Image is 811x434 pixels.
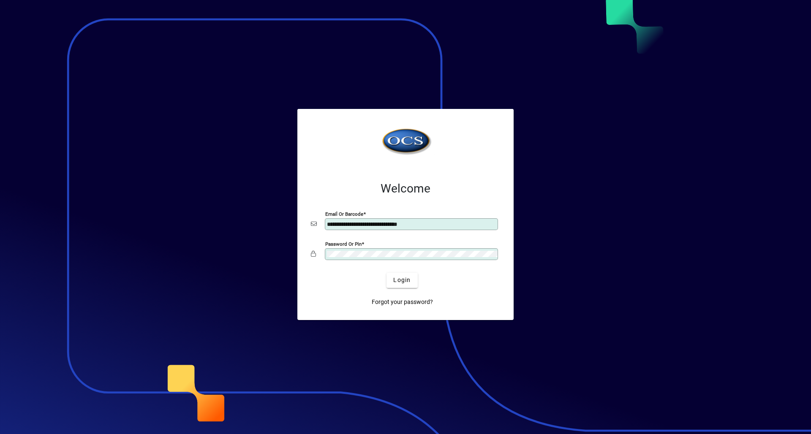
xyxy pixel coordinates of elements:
[393,276,411,285] span: Login
[325,211,363,217] mat-label: Email or Barcode
[311,182,500,196] h2: Welcome
[325,241,362,247] mat-label: Password or Pin
[372,298,433,307] span: Forgot your password?
[368,295,436,310] a: Forgot your password?
[386,273,417,288] button: Login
